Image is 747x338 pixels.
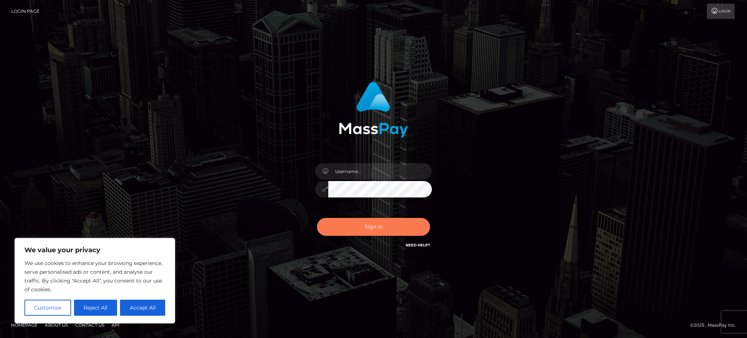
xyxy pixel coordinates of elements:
[339,82,408,138] img: MassPay Login
[707,4,735,19] a: Login
[11,4,39,19] a: Login Page
[24,259,165,294] p: We use cookies to enhance your browsing experience, serve personalised ads or content, and analys...
[317,218,430,236] button: Sign in
[120,300,165,316] button: Accept All
[109,319,123,331] a: API
[8,319,40,331] a: Homepage
[328,163,432,180] input: Username...
[72,319,107,331] a: Contact Us
[690,321,742,329] div: © 2025 , MassPay Inc.
[406,243,430,247] a: Need Help?
[42,319,71,331] a: About Us
[15,238,175,323] div: We value your privacy
[74,300,117,316] button: Reject All
[24,300,71,316] button: Customise
[24,246,165,254] p: We value your privacy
